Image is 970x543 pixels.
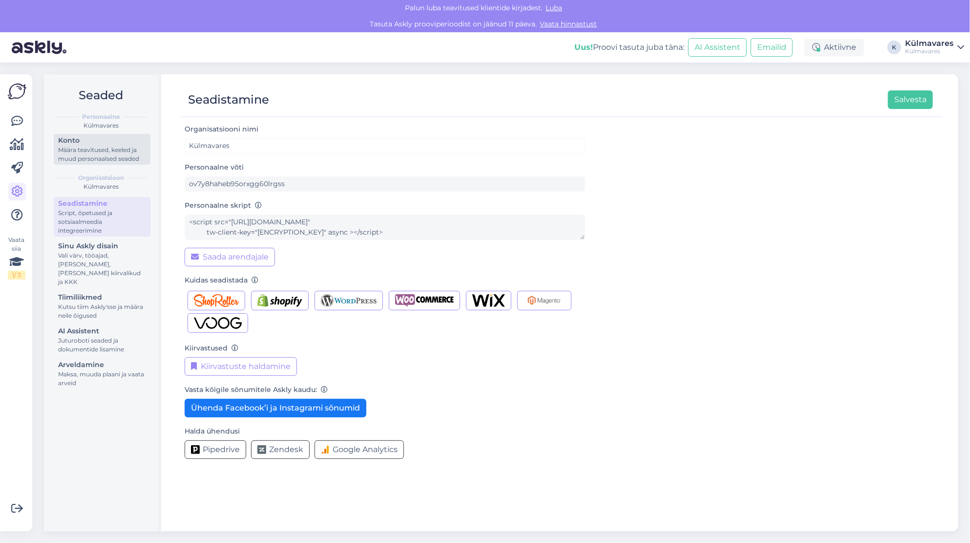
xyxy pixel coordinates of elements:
a: KülmavaresKülmavares [905,40,964,55]
b: Organisatsioon [78,174,124,182]
img: Voog [194,317,242,329]
a: ArveldamineMaksa, muuda plaani ja vaata arveid [54,358,150,389]
a: AI AssistentJuturoboti seaded ja dokumentide lisamine [54,325,150,355]
div: Arveldamine [58,360,146,370]
div: 1 / 3 [8,271,25,280]
span: Luba [543,3,565,12]
label: Vasta kõigile sõnumitele Askly kaudu: [185,385,328,395]
h2: Seaded [52,86,150,105]
img: Pipedrive [191,445,200,454]
button: Pipedrive [185,440,246,459]
button: Ühenda Facebook’i ja Instagrami sõnumid [185,399,366,417]
label: Personaalne võti [185,162,244,173]
a: KontoMäära teavitused, keeled ja muud personaalsed seaded [54,134,150,165]
span: Pipedrive [203,444,240,456]
div: Külmavares [905,40,953,47]
button: Emailid [751,38,793,57]
div: AI Assistent [58,326,146,336]
a: SeadistamineScript, õpetused ja sotsiaalmeedia integreerimine [54,197,150,237]
label: Halda ühendusi [185,426,240,436]
button: AI Assistent [688,38,747,57]
div: Maksa, muuda plaani ja vaata arveid [58,370,146,388]
img: Askly Logo [8,82,26,101]
div: Tiimiliikmed [58,292,146,303]
div: Juturoboti seaded ja dokumentide lisamine [58,336,146,354]
label: Kuidas seadistada [185,275,258,285]
img: Zendesk [257,445,266,454]
label: Personaalne skript [185,200,262,211]
div: Külmavares [52,121,150,130]
a: Vaata hinnastust [537,20,600,28]
div: Proovi tasuta juba täna: [574,42,684,53]
button: Saada arendajale [185,248,275,266]
div: Script, õpetused ja sotsiaalmeedia integreerimine [58,209,146,235]
img: Woocommerce [395,294,454,307]
div: Külmavares [52,182,150,191]
textarea: <script src="[URL][DOMAIN_NAME]" tw-client-key="[ENCRYPTION_KEY]" async ></script> [185,215,585,240]
img: Magento [524,294,565,307]
div: Sinu Askly disain [58,241,146,251]
div: Määra teavitused, keeled ja muud personaalsed seaded [58,146,146,163]
span: Google Analytics [333,444,398,456]
img: Shopify [257,294,302,307]
div: Seadistamine [188,90,269,109]
div: Vali värv, tööajad, [PERSON_NAME], [PERSON_NAME] kiirvalikud ja KKK [58,251,146,286]
input: ABC Corporation [185,138,585,153]
a: TiimiliikmedKutsu tiim Askly'sse ja määra neile õigused [54,291,150,322]
div: Külmavares [905,47,953,55]
div: Kutsu tiim Askly'sse ja määra neile õigused [58,303,146,320]
button: Kiirvastuste haldamine [185,357,297,376]
button: Zendesk [251,440,310,459]
button: Google Analytics [315,440,404,459]
div: Vaata siia [8,236,25,280]
img: Wordpress [321,294,377,307]
img: Shoproller [194,294,239,307]
button: Salvesta [888,90,933,109]
label: Organisatsiooni nimi [185,124,262,134]
label: Kiirvastused [185,343,238,353]
span: Zendesk [269,444,303,456]
b: Personaalne [82,112,120,121]
img: Wix [472,294,505,307]
img: Google Analytics [321,445,330,454]
div: Aktiivne [804,39,864,56]
a: Sinu Askly disainVali värv, tööajad, [PERSON_NAME], [PERSON_NAME] kiirvalikud ja KKK [54,239,150,288]
b: Uus! [574,43,593,52]
div: K [887,41,901,54]
div: Seadistamine [58,198,146,209]
div: Konto [58,135,146,146]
